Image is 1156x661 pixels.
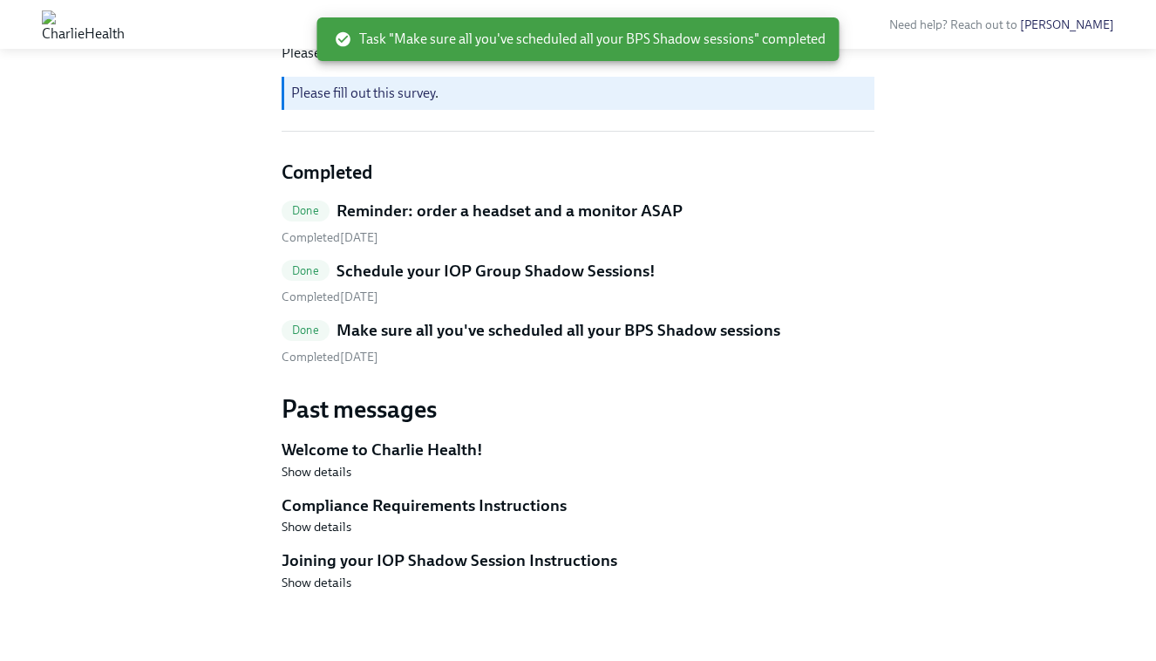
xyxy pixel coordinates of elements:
[282,439,874,461] h5: Welcome to Charlie Health!
[282,230,378,245] span: Monday, September 8th 2025, 11:06 am
[282,574,351,591] button: Show details
[337,319,780,342] h5: Make sure all you've scheduled all your BPS Shadow sessions
[282,324,330,337] span: Done
[282,264,330,277] span: Done
[337,200,683,222] h5: Reminder: order a headset and a monitor ASAP
[282,393,874,425] h3: Past messages
[282,463,351,480] button: Show details
[282,160,874,186] h4: Completed
[291,85,435,101] a: Please fill out this survey
[282,350,378,365] span: Monday, September 15th 2025, 3:21 pm
[1020,17,1114,32] a: [PERSON_NAME]
[282,44,874,63] p: Please fill out the quick 3 question survey below to let us know how things are going.
[282,290,378,304] span: Monday, September 15th 2025, 3:21 pm
[282,200,874,246] a: DoneReminder: order a headset and a monitor ASAP Completed[DATE]
[337,260,656,283] h5: Schedule your IOP Group Shadow Sessions!
[889,17,1114,32] span: Need help? Reach out to
[282,319,874,365] a: DoneMake sure all you've scheduled all your BPS Shadow sessions Completed[DATE]
[282,204,330,217] span: Done
[282,494,874,517] h5: Compliance Requirements Instructions
[291,84,867,103] p: .
[282,260,874,306] a: DoneSchedule your IOP Group Shadow Sessions! Completed[DATE]
[335,30,826,49] span: Task "Make sure all you've scheduled all your BPS Shadow sessions" completed
[282,518,351,535] button: Show details
[282,549,874,572] h5: Joining your IOP Shadow Session Instructions
[42,10,125,38] img: CharlieHealth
